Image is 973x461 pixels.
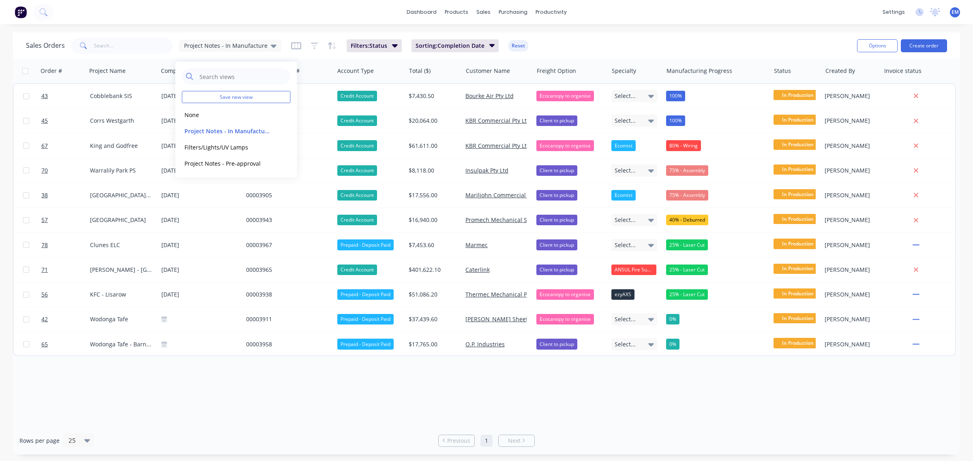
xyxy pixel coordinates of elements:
[161,141,240,151] div: [DATE]
[666,239,708,250] div: 25% - Laser Cut
[41,258,90,282] a: 71
[246,315,327,323] div: 00003911
[774,164,822,175] span: In Production
[337,67,374,75] div: Account Type
[825,266,874,274] div: [PERSON_NAME]
[41,266,48,274] span: 71
[666,165,708,176] div: 75% - Assembly
[41,142,48,150] span: 67
[774,90,822,100] span: In Production
[337,339,394,349] div: Prepaid - Deposit Paid
[161,91,240,101] div: [DATE]
[901,39,947,52] button: Create order
[465,117,530,124] a: KBR Commercial Pty Ltd
[184,41,268,50] span: Project Notes - In Manufacture
[90,266,152,274] div: [PERSON_NAME] - [GEOGRAPHIC_DATA]
[337,314,394,324] div: Prepaid - Deposit Paid
[532,6,571,18] div: productivity
[41,117,48,125] span: 45
[611,265,657,275] div: ANSUL Fire Suppression
[41,166,48,175] span: 70
[409,241,456,249] div: $7,453.60
[615,315,636,323] span: Select...
[161,116,240,126] div: [DATE]
[41,84,90,108] a: 43
[465,315,546,323] a: [PERSON_NAME] Sheetmetals
[409,191,456,199] div: $17,556.00
[41,134,90,158] a: 67
[447,437,470,445] span: Previous
[666,215,708,225] div: 40% - Deburred
[465,241,488,249] a: Marmec
[161,215,240,225] div: [DATE]
[41,233,90,257] a: 78
[536,165,577,176] div: Client to pickup
[161,240,240,250] div: [DATE]
[611,289,634,300] div: ezyAXS
[774,239,822,249] span: In Production
[465,92,514,100] a: Bourke Air Pty Ltd
[536,140,594,151] div: Ecocanopy to organise
[161,290,240,300] div: [DATE]
[465,142,530,149] a: KBR Commercial Pty Ltd
[884,67,922,75] div: Invoice status
[90,216,152,224] div: [GEOGRAPHIC_DATA]
[857,39,898,52] button: Options
[90,290,152,299] div: KFC - Lisarow
[774,67,791,75] div: Status
[666,314,679,324] div: 0%
[409,92,456,100] div: $7,430.50
[246,241,327,249] div: 00003967
[182,110,274,119] button: None
[41,315,48,323] span: 42
[774,338,822,348] span: In Production
[161,190,240,201] div: [DATE]
[409,266,456,274] div: $401,622.10
[337,165,377,176] div: Credit Account
[409,315,456,323] div: $37,439.60
[825,92,874,100] div: [PERSON_NAME]
[615,340,636,348] span: Select...
[465,216,546,224] a: Promech Mechanical Services
[90,340,152,348] div: Wodonga Tafe - Barnawartha
[615,117,636,125] span: Select...
[952,9,959,16] span: EM
[615,241,636,249] span: Select...
[409,166,456,175] div: $8,118.00
[536,265,577,275] div: Client to pickup
[435,435,538,447] ul: Pagination
[615,92,636,100] span: Select...
[409,142,456,150] div: $61,611.00
[666,289,708,300] div: 25% - Laser Cut
[774,288,822,299] span: In Production
[536,239,577,250] div: Client to pickup
[246,340,327,348] div: 00003958
[536,289,594,300] div: Ecocanopy to organise
[403,6,441,18] a: dashboard
[90,92,152,100] div: Cobblebank SIS
[337,140,377,151] div: Credit Account
[337,91,377,101] div: Credit Account
[465,266,490,273] a: Caterlink
[41,158,90,183] a: 70
[199,68,287,85] input: Search views
[90,191,152,199] div: [GEOGRAPHIC_DATA][PERSON_NAME]
[161,67,206,75] div: Completion Date
[41,208,90,232] a: 57
[41,183,90,207] a: 38
[351,42,387,50] span: Filters: Status
[41,92,48,100] span: 43
[666,140,701,151] div: 80% - Wiring
[612,67,636,75] div: Specialty
[499,437,534,445] a: Next page
[466,67,510,75] div: Customer Name
[774,115,822,125] span: In Production
[536,91,594,101] div: Ecocanopy to organise
[161,165,240,175] div: [DATE]
[41,191,48,199] span: 38
[774,313,822,323] span: In Production
[94,38,173,54] input: Search...
[161,265,240,275] div: [DATE]
[90,166,152,175] div: Warralily Park PS
[825,241,874,249] div: [PERSON_NAME]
